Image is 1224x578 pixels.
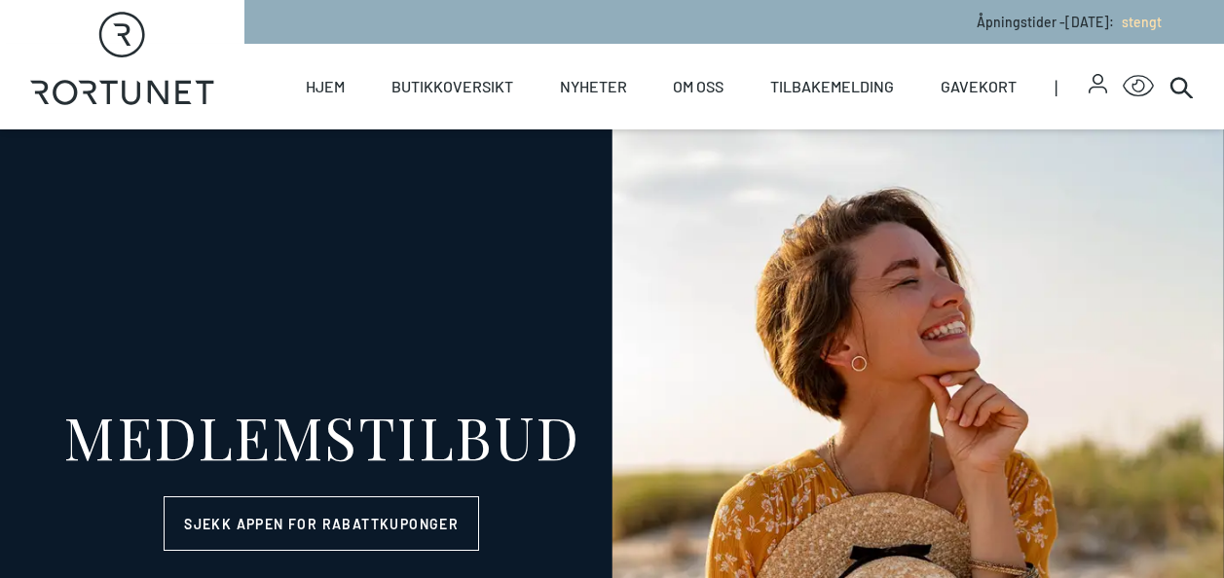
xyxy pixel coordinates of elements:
div: MEDLEMSTILBUD [63,407,580,465]
a: Gavekort [941,44,1017,129]
a: Tilbakemelding [770,44,894,129]
span: stengt [1122,14,1162,30]
span: | [1055,44,1089,129]
p: Åpningstider - [DATE] : [977,12,1162,32]
a: Hjem [306,44,345,129]
button: Open Accessibility Menu [1123,71,1154,102]
a: Sjekk appen for rabattkuponger [164,496,479,551]
a: stengt [1114,14,1162,30]
a: Om oss [673,44,723,129]
a: Butikkoversikt [391,44,513,129]
a: Nyheter [560,44,627,129]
